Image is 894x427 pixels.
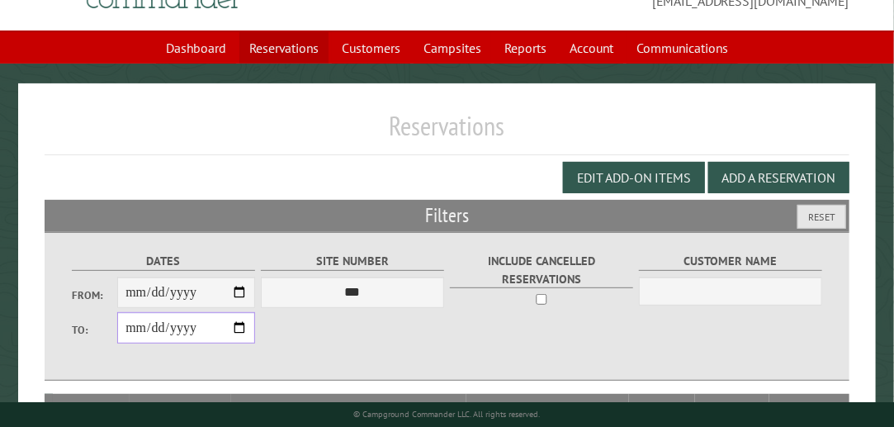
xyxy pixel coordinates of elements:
[45,200,849,231] h2: Filters
[627,32,738,64] a: Communications
[353,409,540,420] small: © Campground Commander LLC. All rights reserved.
[466,394,629,424] th: Customer
[629,394,695,424] th: Total
[797,205,846,229] button: Reset
[639,252,823,271] label: Customer Name
[450,252,634,288] label: Include Cancelled Reservations
[494,32,556,64] a: Reports
[414,32,491,64] a: Campsites
[45,110,849,155] h1: Reservations
[72,252,256,271] label: Dates
[769,394,849,424] th: Edit
[239,32,329,64] a: Reservations
[261,252,445,271] label: Site Number
[72,322,118,338] label: To:
[156,32,236,64] a: Dashboard
[53,394,130,424] th: Site
[72,287,118,303] label: From:
[563,162,705,193] button: Edit Add-on Items
[695,394,769,424] th: Due
[332,32,410,64] a: Customers
[560,32,623,64] a: Account
[231,394,466,424] th: Camper Details
[708,162,849,193] button: Add a Reservation
[130,394,231,424] th: Dates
